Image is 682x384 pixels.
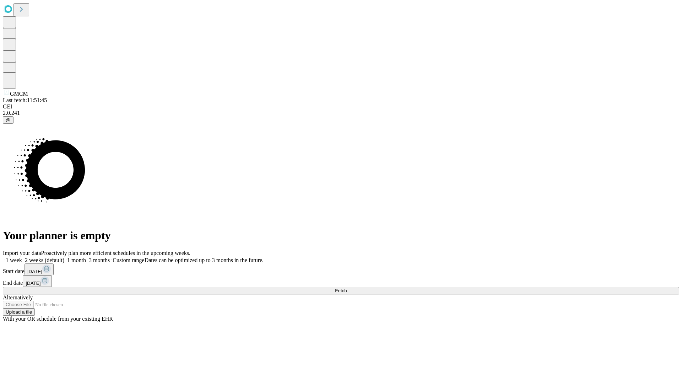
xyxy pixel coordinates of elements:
[10,91,28,97] span: GMCM
[145,257,264,263] span: Dates can be optimized up to 3 months in the future.
[3,97,47,103] span: Last fetch: 11:51:45
[41,250,190,256] span: Proactively plan more efficient schedules in the upcoming weeks.
[3,116,13,124] button: @
[113,257,144,263] span: Custom range
[3,229,679,242] h1: Your planner is empty
[27,269,42,274] span: [DATE]
[23,275,52,287] button: [DATE]
[6,117,11,123] span: @
[3,294,33,300] span: Alternatively
[3,287,679,294] button: Fetch
[67,257,86,263] span: 1 month
[25,263,54,275] button: [DATE]
[25,257,64,263] span: 2 weeks (default)
[3,110,679,116] div: 2.0.241
[3,275,679,287] div: End date
[335,288,347,293] span: Fetch
[3,250,41,256] span: Import your data
[3,308,35,316] button: Upload a file
[6,257,22,263] span: 1 week
[89,257,110,263] span: 3 months
[26,281,40,286] span: [DATE]
[3,103,679,110] div: GEI
[3,263,679,275] div: Start date
[3,316,113,322] span: With your OR schedule from your existing EHR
